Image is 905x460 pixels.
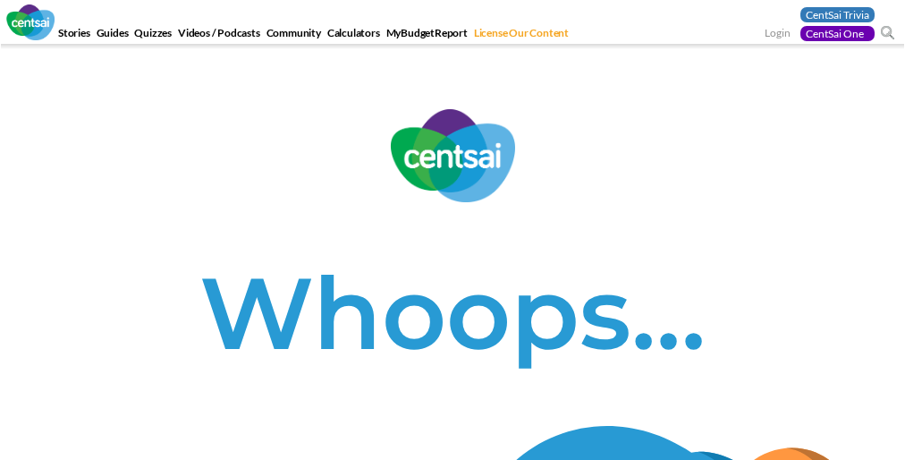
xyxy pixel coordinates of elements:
a: MyBudgetReport [385,26,469,45]
a: Stories [56,26,92,45]
img: CentSai [6,4,55,40]
a: Quizzes [132,26,173,45]
a: License Our Content [472,26,571,45]
a: Videos / Podcasts [176,26,262,45]
a: Login [765,26,791,43]
a: Community [265,26,323,45]
a: CentSai Trivia [800,7,875,22]
a: CentSai One [800,26,875,41]
a: Calculators [326,26,382,45]
h1: Whoops… [13,252,892,374]
img: CentSai [390,109,515,202]
a: Guides [95,26,131,45]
